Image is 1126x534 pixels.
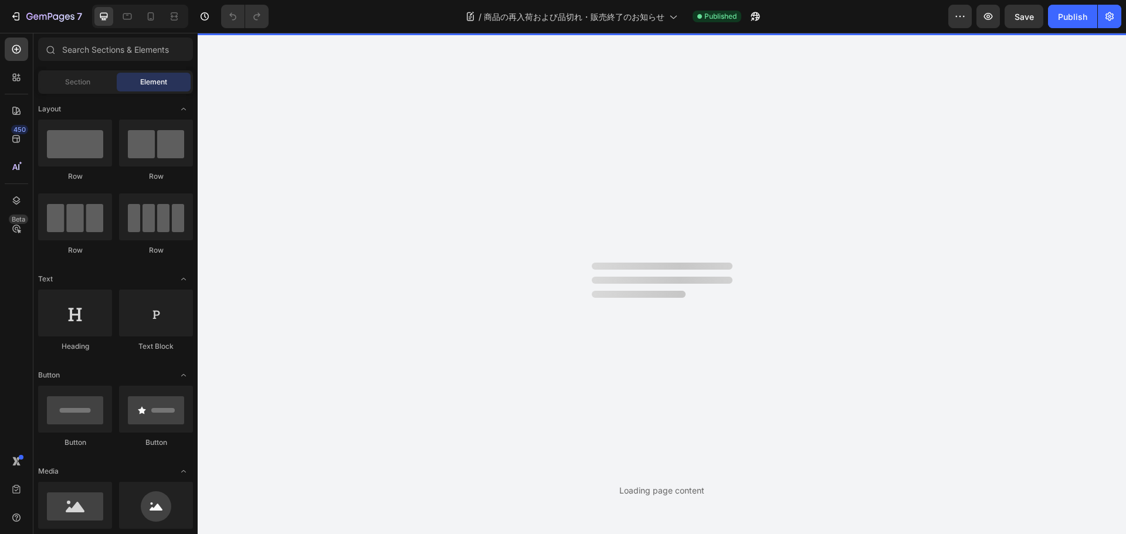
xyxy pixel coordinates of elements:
div: Row [119,171,193,182]
button: 7 [5,5,87,28]
span: Layout [38,104,61,114]
button: Publish [1048,5,1097,28]
div: Row [119,245,193,256]
span: Element [140,77,167,87]
div: Row [38,245,112,256]
span: Section [65,77,90,87]
span: Save [1015,12,1034,22]
span: Toggle open [174,270,193,288]
span: Toggle open [174,366,193,385]
span: Toggle open [174,100,193,118]
p: 7 [77,9,82,23]
span: 商品の再入荷および品切れ・販売終了のお知らせ [484,11,664,23]
div: Loading page content [619,484,704,496]
div: Button [119,437,193,448]
div: Button [38,437,112,448]
button: Save [1005,5,1043,28]
div: Publish [1058,11,1087,23]
span: Text [38,274,53,284]
span: Published [704,11,737,22]
span: Toggle open [174,462,193,481]
div: Undo/Redo [221,5,269,28]
span: / [479,11,481,23]
span: Button [38,370,60,380]
div: Beta [9,215,28,224]
div: 450 [11,125,28,134]
span: Media [38,466,59,477]
div: Text Block [119,341,193,352]
div: Row [38,171,112,182]
div: Heading [38,341,112,352]
input: Search Sections & Elements [38,38,193,61]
